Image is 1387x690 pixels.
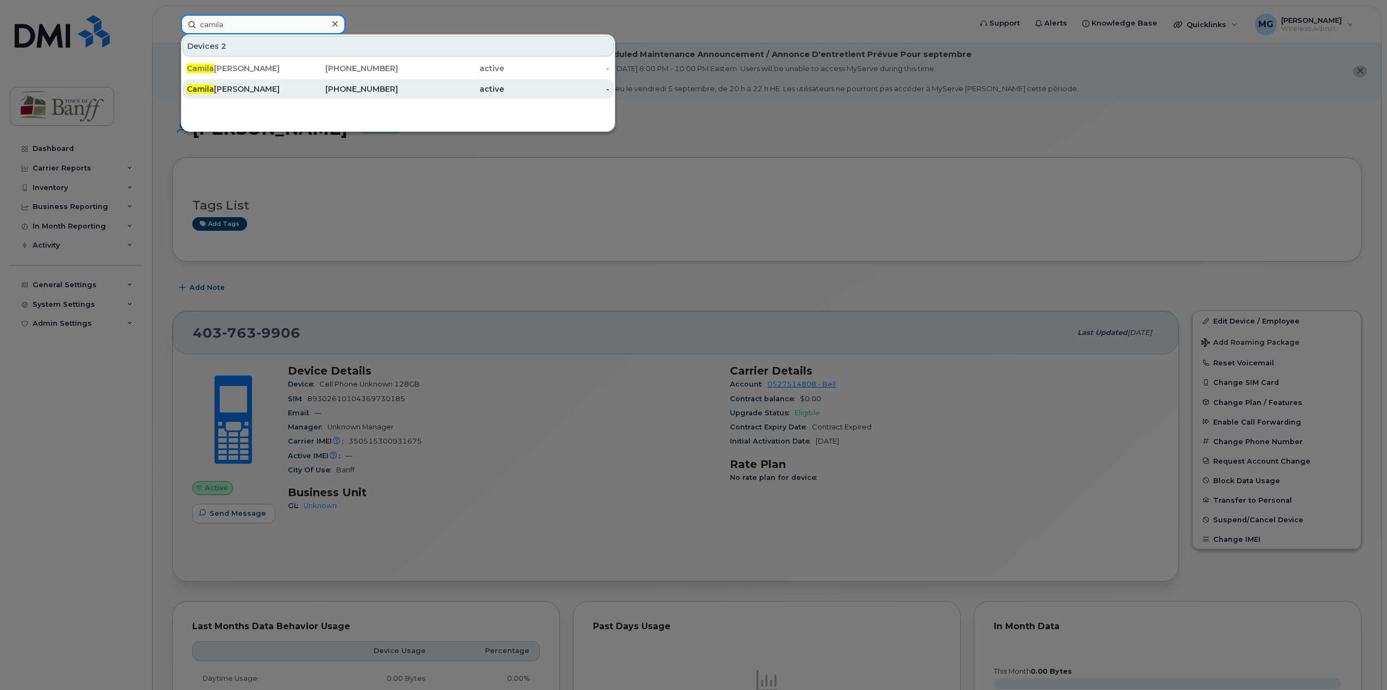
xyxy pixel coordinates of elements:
div: active [398,84,504,94]
div: [PERSON_NAME] [187,63,293,74]
a: Camila[PERSON_NAME][PHONE_NUMBER]active- [182,59,614,78]
span: 2 [221,41,226,52]
div: [PERSON_NAME] [187,84,293,94]
div: - [504,63,610,74]
div: Devices [182,36,614,56]
a: Camila[PERSON_NAME][PHONE_NUMBER]active- [182,79,614,99]
div: [PHONE_NUMBER] [293,63,399,74]
div: - [504,84,610,94]
div: [PHONE_NUMBER] [293,84,399,94]
span: Camila [187,84,214,94]
div: active [398,63,504,74]
span: Camila [187,64,214,73]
